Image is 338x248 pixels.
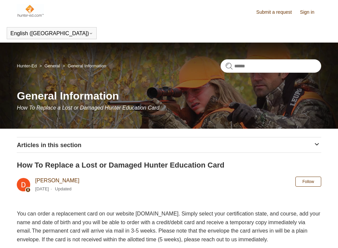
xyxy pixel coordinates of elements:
[44,63,60,68] a: General
[295,177,321,187] button: Follow Article
[17,142,81,148] span: Articles in this section
[38,63,61,68] li: General
[17,88,321,104] h1: General Information
[17,4,44,17] img: Hunter-Ed Help Center home page
[300,9,321,16] a: Sign in
[10,30,93,37] button: English ([GEOGRAPHIC_DATA])
[35,186,49,191] time: 03/04/2024, 07:49
[55,186,71,191] li: Updated
[68,63,106,68] a: General Information
[17,160,321,171] h2: How To Replace a Lost or Damaged Hunter Education Card
[256,9,299,16] a: Submit a request
[17,105,159,111] span: How To Replace a Lost or Damaged Hunter Education Card
[17,63,38,68] li: Hunter-Ed
[61,63,106,68] li: General Information
[17,211,320,242] span: You can order a replacement card on our website [DOMAIN_NAME]. Simply select your certification s...
[35,178,80,183] a: [PERSON_NAME]
[221,59,321,73] input: Search
[17,63,37,68] a: Hunter-Ed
